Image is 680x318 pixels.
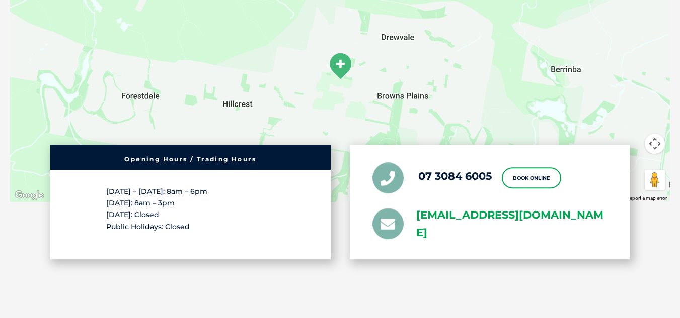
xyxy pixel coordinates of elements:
[502,167,561,188] a: Book Online
[416,206,608,242] a: [EMAIL_ADDRESS][DOMAIN_NAME]
[645,134,665,154] button: Map camera controls
[418,170,492,182] a: 07 3084 6005
[55,156,326,162] h6: Opening Hours / Trading Hours
[106,186,274,233] p: [DATE] – [DATE]: 8am – 6pm [DATE]: 8am – 3pm [DATE]: Closed Public Holidays: Closed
